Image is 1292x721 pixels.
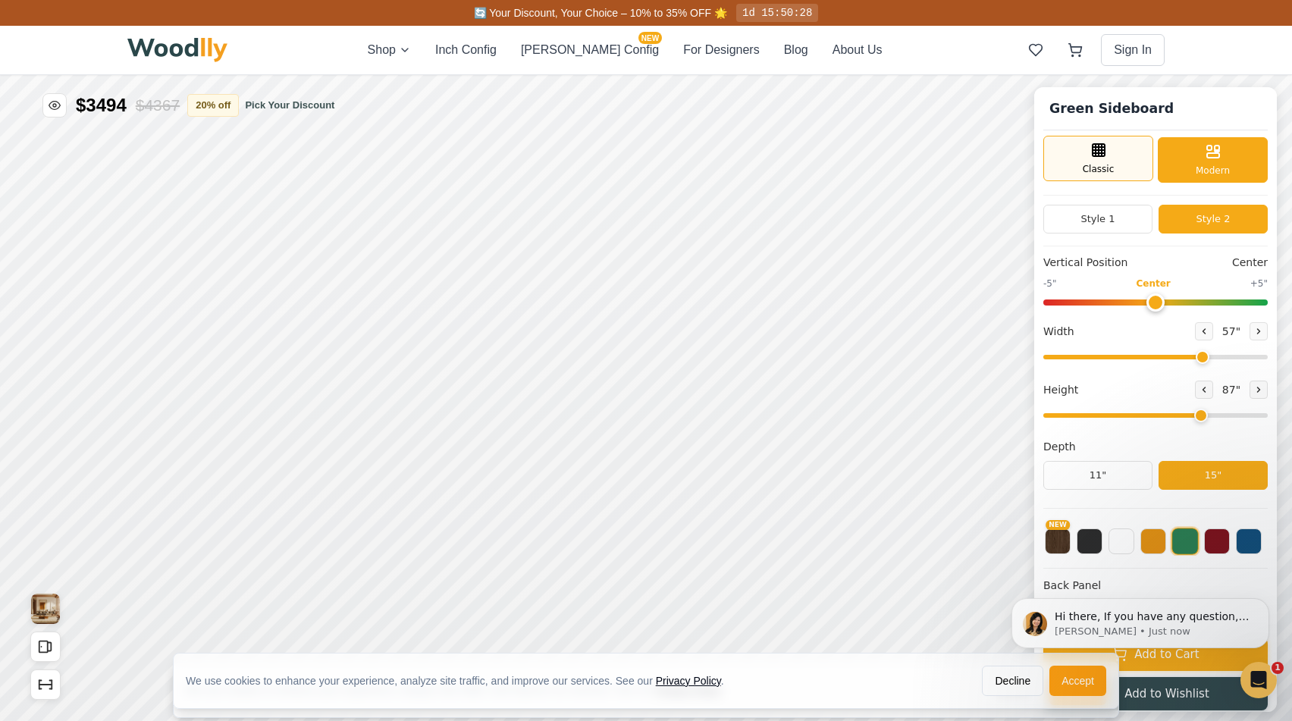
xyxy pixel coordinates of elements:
[1136,202,1170,215] span: Center
[1043,202,1056,215] span: -5"
[1043,563,1268,596] button: Add to Cart
[784,41,808,59] button: Blog
[736,4,818,22] div: 1d 15:50:28
[1049,600,1106,630] button: Accept
[1043,386,1152,415] button: 11"
[1140,453,1166,479] button: Yellow
[1250,202,1268,215] span: +5"
[1228,528,1259,543] input: Color Off
[1232,180,1268,196] span: Center
[368,41,411,59] button: Shop
[474,7,727,19] span: 🔄 Your Discount, Your Choice – 10% to 35% OFF 🌟
[42,18,67,42] button: Toggle price visibility
[1043,249,1074,265] span: Width
[186,607,736,622] div: We use cookies to enhance your experience, analyze site traffic, and improve our services. See our .
[1159,130,1268,158] button: Style 2
[982,600,1043,630] button: Decline
[31,519,60,549] img: Gallery
[1077,453,1102,479] button: Black
[1240,662,1277,698] iframe: Intercom live chat
[30,519,61,549] button: View Gallery
[1219,307,1243,323] span: 87 "
[1043,528,1109,544] span: Off
[1159,386,1268,415] button: 15"
[1043,364,1076,380] span: Depth
[1204,453,1230,479] button: Red
[1043,307,1078,323] span: Height
[1171,453,1199,480] button: Green
[127,38,227,62] img: Woodlly
[1043,180,1127,196] span: Vertical Position
[656,675,721,687] a: Privacy Policy
[638,32,662,44] span: NEW
[1043,130,1152,158] button: Style 1
[1045,453,1071,479] button: NEW
[989,566,1292,680] iframe: Intercom notifications message
[1156,528,1221,544] span: Color Off
[435,41,497,59] button: Inch Config
[521,41,659,59] button: [PERSON_NAME] ConfigNEW
[656,609,721,621] a: Privacy Policy
[1083,87,1115,101] span: Classic
[1101,34,1165,66] button: Sign In
[1196,89,1230,102] span: Modern
[1046,445,1070,455] span: NEW
[1109,453,1134,479] button: White
[982,666,1043,696] button: Decline
[683,41,759,59] button: For Designers
[1219,249,1243,265] span: 57 "
[1272,662,1284,674] span: 1
[187,19,239,42] button: 20% off
[1116,528,1146,543] input: Off
[186,673,736,688] div: We use cookies to enhance your experience, analyze site traffic, and improve our services. See our .
[245,23,334,38] button: Pick Your Discount
[30,556,61,587] button: Open All Doors and Drawers
[1043,503,1268,519] h4: Back Panel
[1043,21,1180,47] h1: Click to rename
[1236,453,1262,479] button: Blue
[1049,666,1106,696] button: Accept
[833,41,883,59] button: About Us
